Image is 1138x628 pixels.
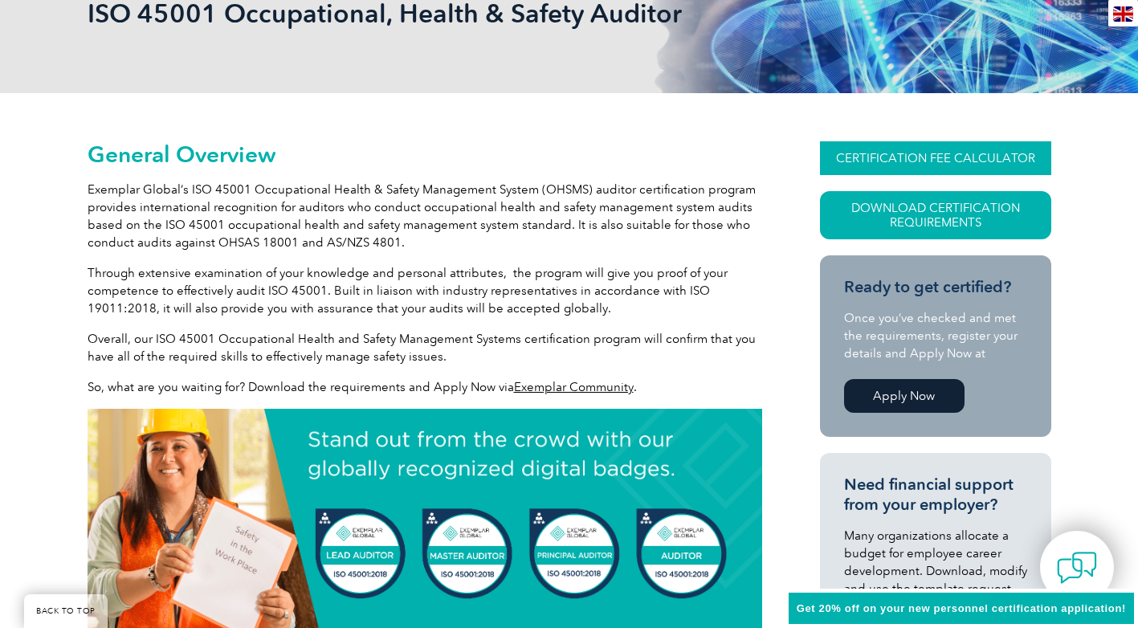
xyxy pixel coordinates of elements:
[797,602,1126,614] span: Get 20% off on your new personnel certification application!
[88,141,762,167] h2: General Overview
[820,141,1051,175] a: CERTIFICATION FEE CALCULATOR
[844,379,965,413] a: Apply Now
[24,594,108,628] a: BACK TO TOP
[844,309,1027,362] p: Once you’ve checked and met the requirements, register your details and Apply Now at
[88,378,762,396] p: So, what are you waiting for? Download the requirements and Apply Now via .
[88,181,762,251] p: Exemplar Global’s ISO 45001 Occupational Health & Safety Management System (OHSMS) auditor certif...
[1113,6,1133,22] img: en
[820,191,1051,239] a: Download Certification Requirements
[88,330,762,365] p: Overall, our ISO 45001 Occupational Health and Safety Management Systems certification program wi...
[88,264,762,317] p: Through extensive examination of your knowledge and personal attributes, the program will give yo...
[844,475,1027,515] h3: Need financial support from your employer?
[514,380,634,394] a: Exemplar Community
[1057,548,1097,588] img: contact-chat.png
[844,277,1027,297] h3: Ready to get certified?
